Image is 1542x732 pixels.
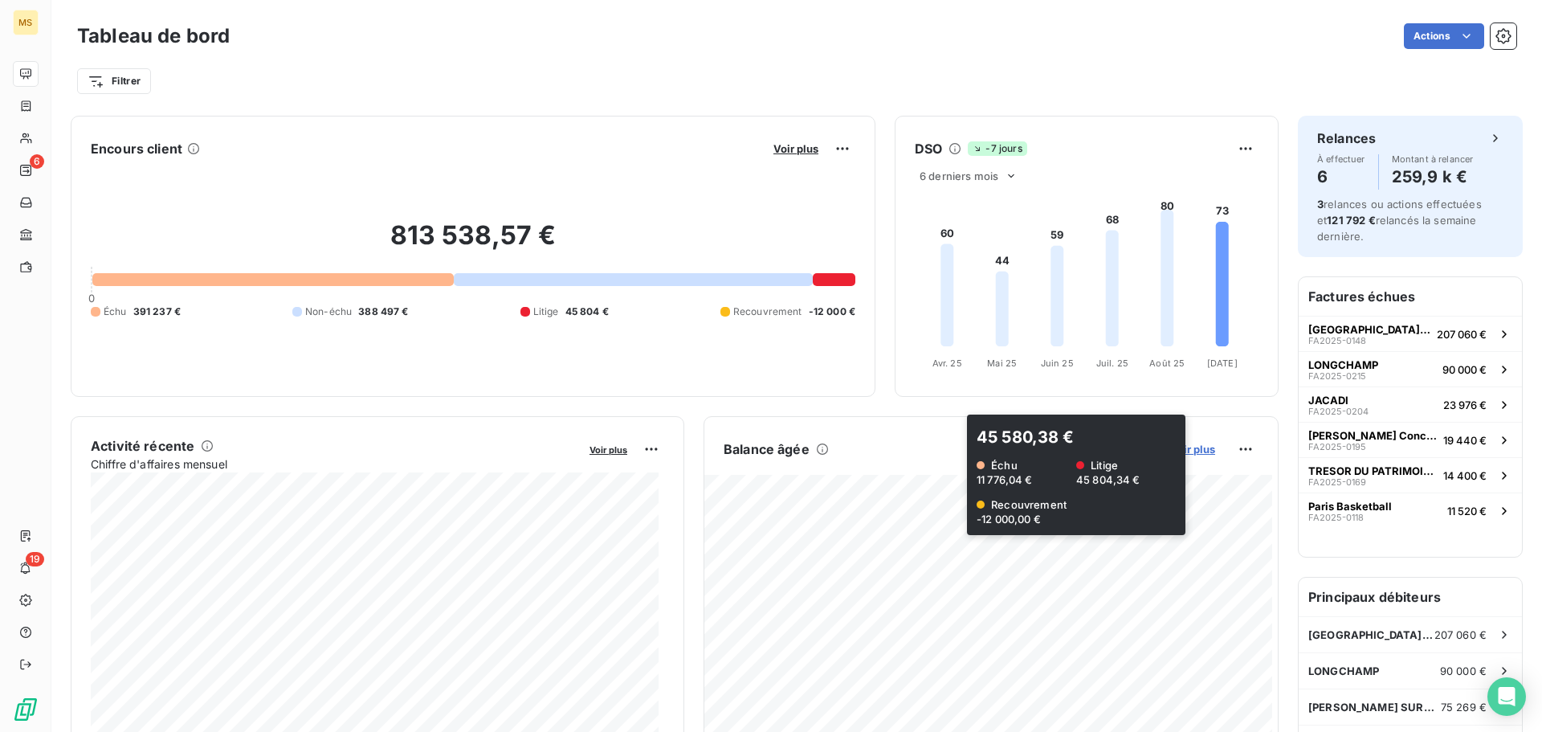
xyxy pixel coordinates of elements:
[920,170,998,182] span: 6 derniers mois
[1170,443,1215,456] span: Voir plus
[91,456,578,472] span: Chiffre d'affaires mensuel
[1299,422,1522,457] button: [PERSON_NAME] ConceptFA2025-019519 440 €
[77,68,151,94] button: Filtrer
[1308,394,1348,407] span: JACADI
[1308,513,1364,522] span: FA2025-0118
[1308,628,1434,641] span: [GEOGRAPHIC_DATA] SA
[533,305,559,319] span: Litige
[1308,477,1366,487] span: FA2025-0169
[30,154,44,169] span: 6
[1317,198,1324,211] span: 3
[1308,464,1437,477] span: TRESOR DU PATRIMOINE
[1308,371,1366,381] span: FA2025-0215
[1308,500,1392,513] span: Paris Basketball
[1308,358,1378,371] span: LONGCHAMP
[1149,358,1185,369] tspan: Août 25
[1447,505,1487,517] span: 11 520 €
[1392,164,1474,190] h4: 259,9 k €
[1299,457,1522,493] button: TRESOR DU PATRIMOINEFA2025-016914 400 €
[358,305,408,319] span: 388 497 €
[987,358,1017,369] tspan: Mai 25
[1443,399,1487,411] span: 23 976 €
[1308,407,1369,416] span: FA2025-0204
[1434,628,1487,641] span: 207 060 €
[1308,701,1441,714] span: [PERSON_NAME] SURGELES
[1299,493,1522,528] button: Paris BasketballFA2025-011811 520 €
[1299,386,1522,422] button: JACADIFA2025-020423 976 €
[565,305,609,319] span: 45 804 €
[1442,363,1487,376] span: 90 000 €
[1308,442,1366,452] span: FA2025-0195
[13,697,39,722] img: Logo LeanPay
[1096,358,1128,369] tspan: Juil. 25
[585,442,632,456] button: Voir plus
[1165,442,1220,456] button: Voir plus
[1299,578,1522,616] h6: Principaux débiteurs
[1437,328,1487,341] span: 207 060 €
[77,22,230,51] h3: Tableau de bord
[733,305,802,319] span: Recouvrement
[1299,277,1522,316] h6: Factures échues
[91,436,194,456] h6: Activité récente
[932,358,962,369] tspan: Avr. 25
[1487,677,1526,716] div: Open Intercom Messenger
[1041,358,1074,369] tspan: Juin 25
[1317,164,1365,190] h4: 6
[589,444,627,456] span: Voir plus
[88,292,95,305] span: 0
[769,141,823,156] button: Voir plus
[1299,316,1522,351] button: [GEOGRAPHIC_DATA] SAFA2025-0148207 060 €
[13,10,39,35] div: MS
[1443,469,1487,482] span: 14 400 €
[91,139,182,158] h6: Encours client
[1299,351,1522,386] button: LONGCHAMPFA2025-021590 000 €
[968,141,1026,156] span: -7 jours
[1308,665,1379,677] span: LONGCHAMP
[724,440,810,459] h6: Balance âgée
[1308,429,1437,442] span: [PERSON_NAME] Concept
[1404,23,1484,49] button: Actions
[133,305,181,319] span: 391 237 €
[104,305,127,319] span: Échu
[1327,214,1375,227] span: 121 792 €
[1443,434,1487,447] span: 19 440 €
[1317,129,1376,148] h6: Relances
[1308,336,1366,346] span: FA2025-0148
[26,552,44,566] span: 19
[1440,665,1487,677] span: 90 000 €
[1207,358,1238,369] tspan: [DATE]
[773,142,818,155] span: Voir plus
[1392,154,1474,164] span: Montant à relancer
[305,305,352,319] span: Non-échu
[1317,154,1365,164] span: À effectuer
[915,139,942,158] h6: DSO
[1308,323,1430,336] span: [GEOGRAPHIC_DATA] SA
[1441,701,1487,714] span: 75 269 €
[91,219,855,268] h2: 813 538,57 €
[1317,198,1482,243] span: relances ou actions effectuées et relancés la semaine dernière.
[809,305,855,319] span: -12 000 €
